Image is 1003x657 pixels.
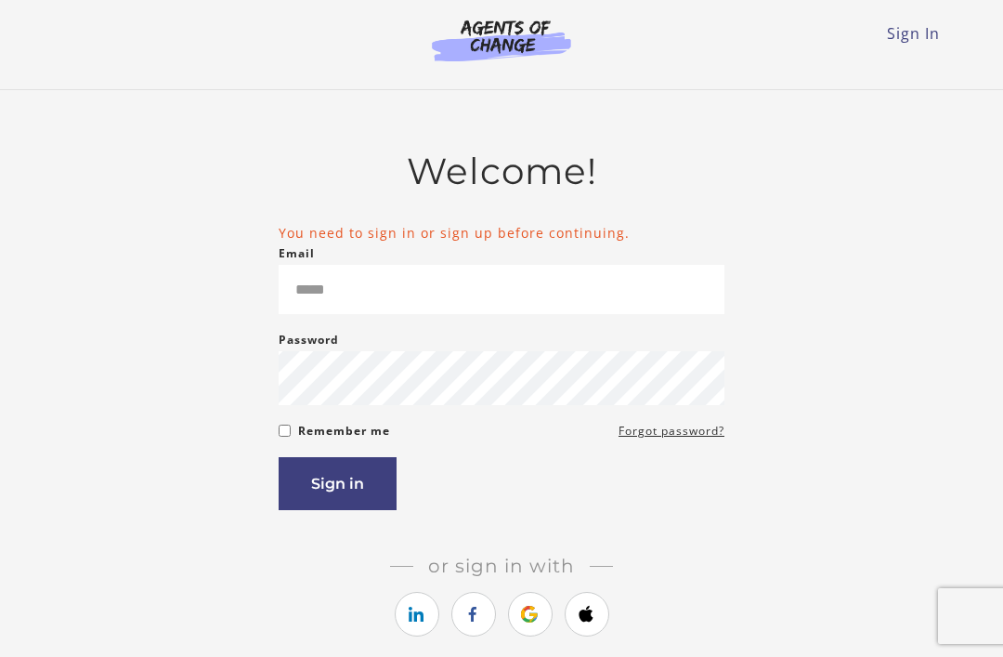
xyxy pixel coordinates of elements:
[279,150,724,193] h2: Welcome!
[412,19,591,61] img: Agents of Change Logo
[279,243,315,265] label: Email
[279,457,397,510] button: Sign in
[395,592,439,637] a: https://courses.thinkific.com/users/auth/linkedin?ss%5Breferral%5D=&ss%5Buser_return_to%5D=%2Fcou...
[619,420,724,442] a: Forgot password?
[451,592,496,637] a: https://courses.thinkific.com/users/auth/facebook?ss%5Breferral%5D=&ss%5Buser_return_to%5D=%2Fcou...
[508,592,553,637] a: https://courses.thinkific.com/users/auth/google?ss%5Breferral%5D=&ss%5Buser_return_to%5D=%2Fcours...
[279,329,339,351] label: Password
[565,592,609,637] a: https://courses.thinkific.com/users/auth/apple?ss%5Breferral%5D=&ss%5Buser_return_to%5D=%2Fcourse...
[298,420,390,442] label: Remember me
[279,223,724,243] li: You need to sign in or sign up before continuing.
[887,23,940,44] a: Sign In
[413,555,590,577] span: Or sign in with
